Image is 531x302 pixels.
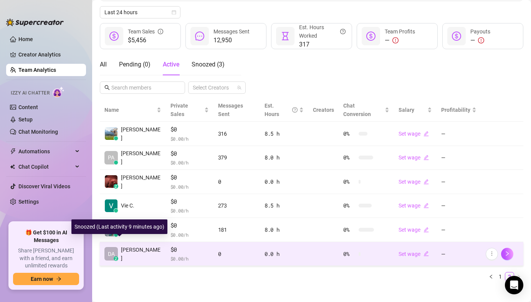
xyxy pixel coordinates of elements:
[437,170,481,194] td: —
[265,153,304,162] div: 8.0 h
[18,161,73,173] span: Chat Copilot
[128,36,163,45] span: $5,456
[170,221,209,230] span: $0
[170,173,209,182] span: $0
[109,32,119,41] span: dollar-circle
[340,23,346,40] span: question-circle
[516,274,521,279] span: right
[218,153,255,162] div: 379
[195,32,204,41] span: message
[265,226,304,234] div: 8.0 h
[265,178,304,186] div: 0.0 h
[71,219,167,234] div: Snoozed (Last activity 9 minutes ago)
[18,183,70,189] a: Discover Viral Videos
[218,129,255,138] div: 316
[514,272,523,281] button: right
[299,40,346,49] span: 317
[192,61,225,68] span: Snoozed ( 3 )
[452,32,461,41] span: dollar-circle
[104,106,155,114] span: Name
[105,175,117,188] img: Nobert Calimpon
[213,28,250,35] span: Messages Sent
[10,148,16,154] span: thunderbolt
[170,149,209,158] span: $0
[121,201,134,210] span: Vie C.
[343,178,356,186] span: 0 %
[489,251,495,256] span: more
[399,154,429,161] a: Set wageedit
[218,178,255,186] div: 0
[496,272,505,281] a: 1
[31,276,53,282] span: Earn now
[121,173,161,190] span: [PERSON_NAME]
[100,60,107,69] div: All
[170,159,209,166] span: $ 0.00 /h
[343,103,371,117] span: Chat Conversion
[343,201,356,210] span: 0 %
[505,276,523,294] div: Open Intercom Messenger
[470,28,490,35] span: Payouts
[10,164,15,169] img: Chat Copilot
[119,60,151,69] div: Pending ( 0 )
[437,218,481,242] td: —
[18,199,39,205] a: Settings
[18,104,38,110] a: Content
[343,250,356,258] span: 0 %
[13,247,79,270] span: Share [PERSON_NAME] with a friend, and earn unlimited rewards
[170,207,209,214] span: $ 0.00 /h
[170,183,209,191] span: $ 0.00 /h
[18,48,80,61] a: Creator Analytics
[489,274,493,279] span: left
[105,199,117,212] img: Vie Castillo
[399,107,414,113] span: Salary
[470,36,490,45] div: —
[505,272,514,281] a: 2
[18,36,33,42] a: Home
[108,153,114,162] span: PA
[399,131,429,137] a: Set wageedit
[423,251,429,256] span: edit
[18,145,73,158] span: Automations
[292,101,298,118] span: question-circle
[399,227,429,233] a: Set wageedit
[478,37,484,43] span: exclamation-circle
[56,276,61,282] span: arrow-right
[385,28,415,35] span: Team Profits
[128,27,163,36] div: Team Sales
[265,101,298,118] div: Est. Hours
[114,256,118,261] div: z
[281,32,290,41] span: hourglass
[170,231,209,239] span: $ 0.00 /h
[399,202,429,209] a: Set wageedit
[486,272,496,281] li: Previous Page
[121,149,161,166] span: [PERSON_NAME]
[437,122,481,146] td: —
[104,85,110,90] span: search
[121,125,161,142] span: [PERSON_NAME]
[111,83,174,92] input: Search members
[18,67,56,73] a: Team Analytics
[423,131,429,136] span: edit
[385,36,415,45] div: —
[423,227,429,232] span: edit
[399,251,429,257] a: Set wageedit
[105,127,117,140] img: Anjely Luna
[399,179,429,185] a: Set wageedit
[218,201,255,210] div: 273
[237,85,242,90] span: team
[423,155,429,160] span: edit
[343,129,356,138] span: 0 %
[265,201,304,210] div: 8.5 h
[308,98,339,122] th: Creators
[13,273,79,285] button: Earn nowarrow-right
[170,135,209,143] span: $ 0.00 /h
[299,23,346,40] div: Est. Hours Worked
[437,194,481,218] td: —
[170,255,209,262] span: $ 0.00 /h
[213,36,250,45] span: 12,950
[486,272,496,281] button: left
[343,153,356,162] span: 0 %
[343,226,356,234] span: 0 %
